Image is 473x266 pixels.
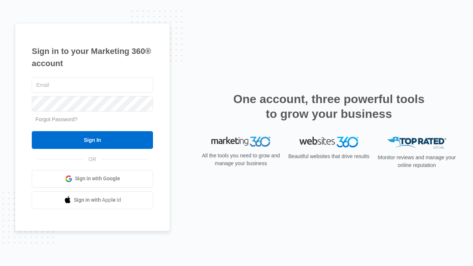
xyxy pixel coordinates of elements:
[211,137,270,147] img: Marketing 360
[32,77,153,93] input: Email
[84,156,102,163] span: OR
[200,152,282,167] p: All the tools you need to grow and manage your business
[299,137,358,147] img: Websites 360
[231,92,427,121] h2: One account, three powerful tools to grow your business
[75,175,120,183] span: Sign in with Google
[387,137,446,149] img: Top Rated Local
[287,153,370,160] p: Beautiful websites that drive results
[375,154,458,169] p: Monitor reviews and manage your online reputation
[74,196,121,204] span: Sign in with Apple Id
[32,45,153,69] h1: Sign in to your Marketing 360® account
[35,116,78,122] a: Forgot Password?
[32,131,153,149] input: Sign In
[32,191,153,209] a: Sign in with Apple Id
[32,170,153,188] a: Sign in with Google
